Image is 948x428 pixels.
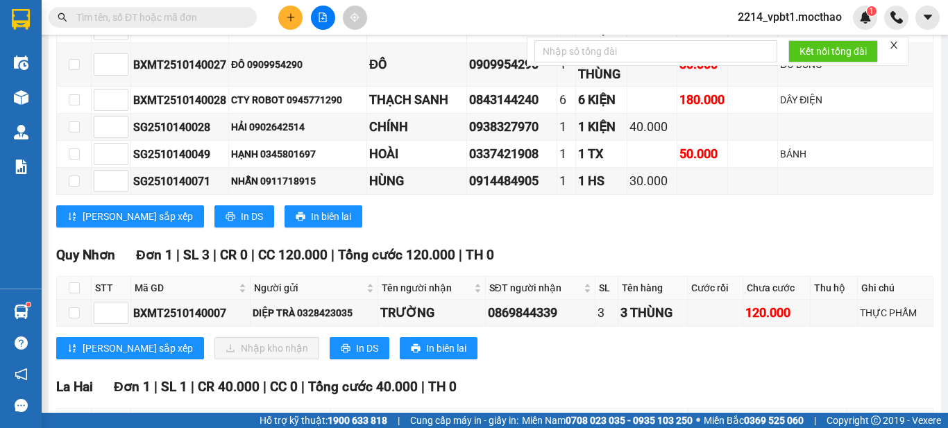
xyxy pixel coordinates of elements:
span: sort-ascending [67,343,77,354]
span: Kết nối tổng đài [799,44,867,59]
span: caret-down [922,11,934,24]
span: close [889,40,899,50]
td: SG2510140049 [131,141,229,168]
div: 180.000 [679,90,726,110]
span: CC 0 [270,379,298,395]
span: Tổng cước 120.000 [338,247,455,263]
th: Thu hộ [811,277,858,300]
div: 1 [559,144,573,164]
span: Hỗ trợ kỹ thuật: [260,413,387,428]
span: | [459,247,462,263]
span: SL 3 [183,247,210,263]
span: file-add [318,12,328,22]
div: BXMT2510140007 [133,305,248,322]
td: 0914484905 [467,168,557,195]
span: In biên lai [426,341,466,356]
th: Tên hàng [618,277,688,300]
div: SG2510140049 [133,146,226,163]
strong: 0369 525 060 [744,415,804,426]
img: phone-icon [890,11,903,24]
div: 6 KIỆN [578,90,624,110]
span: Tên người nhận [382,280,471,296]
div: 6 [559,90,573,110]
span: | [421,379,425,395]
div: SG2510140028 [133,119,226,136]
div: 3 THÙNG [620,303,685,323]
div: 0938327970 [469,117,555,137]
div: 0909954290 [469,55,555,74]
span: Quy Nhơn [56,247,115,263]
div: 0843144240 [469,90,555,110]
th: Chưa cước [743,277,811,300]
span: SĐT người nhận [489,280,582,296]
button: downloadNhập kho nhận [214,337,319,359]
span: search [58,12,67,22]
div: 40.000 [629,117,675,137]
button: sort-ascending[PERSON_NAME] sắp xếp [56,205,204,228]
img: warehouse-icon [14,305,28,319]
div: ĐÔ 0909954290 [231,57,364,72]
span: question-circle [15,336,28,350]
div: HÙNG [369,171,464,191]
div: 30.000 [629,171,675,191]
div: 0337421908 [469,144,555,164]
span: ⚪️ [696,418,700,423]
td: ĐÔ [367,43,467,87]
div: CHÍNH [369,117,464,137]
button: file-add [311,6,335,30]
td: HÙNG [367,168,467,195]
img: warehouse-icon [14,125,28,139]
span: Người gửi [254,280,364,296]
td: 0938327970 [467,114,557,141]
img: icon-new-feature [859,11,872,24]
div: HOÀI [369,144,464,164]
th: SL [595,277,618,300]
sup: 1 [867,6,877,16]
input: Tìm tên, số ĐT hoặc mã đơn [76,10,240,25]
div: TRƯỜNG [380,303,483,323]
div: DIỆP TRÀ 0328423035 [253,305,375,320]
div: HẢI 0902642514 [231,119,364,135]
div: 1 [559,117,573,137]
div: SG2510140071 [133,173,226,190]
span: TH 0 [466,247,494,263]
span: | [263,379,266,395]
td: BXMT2510140027 [131,43,229,87]
th: STT [92,277,131,300]
td: BXMT2510140028 [131,87,229,114]
span: printer [226,212,235,223]
span: sort-ascending [67,212,77,223]
span: | [301,379,305,395]
div: 1 [559,171,573,191]
div: BXMT2510140027 [133,56,226,74]
span: [PERSON_NAME] sắp xếp [83,341,193,356]
span: In DS [241,209,263,224]
td: CHÍNH [367,114,467,141]
div: ĐÔ [369,55,464,74]
span: | [398,413,400,428]
td: TRƯỜNG [378,300,486,327]
td: THẠCH SANH [367,87,467,114]
div: THỰC PHẨM [860,305,931,320]
span: | [331,247,335,263]
td: BXMT2510140007 [131,300,251,327]
img: warehouse-icon [14,55,28,70]
span: | [176,247,180,263]
span: 1 [869,6,874,16]
span: | [814,413,816,428]
img: logo.jpg [7,7,56,55]
span: | [154,379,158,395]
span: | [213,247,217,263]
button: printerIn biên lai [400,337,477,359]
span: TH 0 [428,379,457,395]
div: BÁNH [780,146,931,162]
button: aim [343,6,367,30]
div: 0869844339 [488,303,593,323]
div: THẠCH SANH [369,90,464,110]
div: 1 KIỆN [578,117,624,137]
div: DÂY ĐIỆN [780,92,931,108]
input: Nhập số tổng đài [534,40,777,62]
span: In DS [356,341,378,356]
span: message [15,399,28,412]
span: Miền Nam [522,413,693,428]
